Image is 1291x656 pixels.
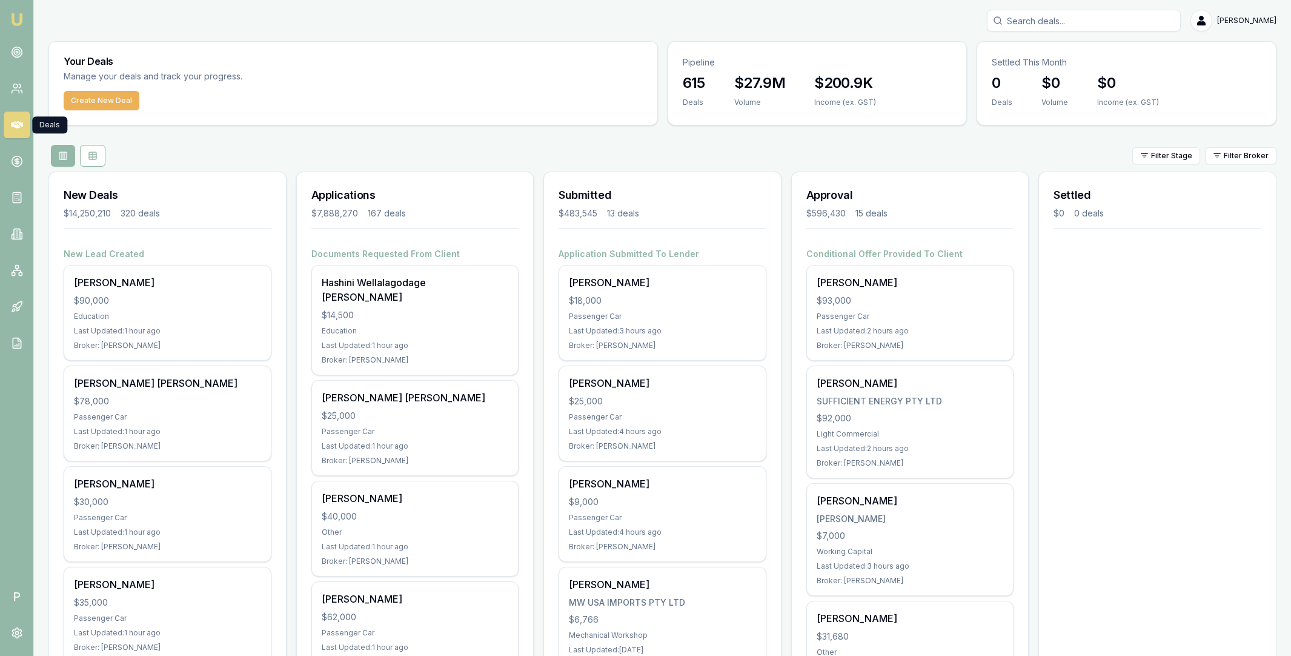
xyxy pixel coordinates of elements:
input: Search deals [987,10,1181,32]
div: Passenger Car [322,628,509,638]
span: P [4,583,30,610]
div: $62,000 [322,611,509,623]
div: Last Updated: 1 hour ago [322,341,509,350]
div: $92,000 [817,412,1004,424]
div: $30,000 [74,496,261,508]
div: $78,000 [74,395,261,407]
div: Volume [1041,98,1068,107]
div: Broker: [PERSON_NAME] [569,441,756,451]
div: Broker: [PERSON_NAME] [322,456,509,466]
div: [PERSON_NAME] [322,491,509,506]
div: Income (ex. GST) [814,98,876,107]
h3: $200.9K [814,73,876,93]
div: 13 deals [607,207,639,219]
div: Last Updated: 2 hours ago [817,326,1004,336]
p: Manage your deals and track your progress. [64,70,374,84]
div: 167 deals [368,207,406,219]
div: Broker: [PERSON_NAME] [74,341,261,350]
button: Filter Stage [1132,147,1200,164]
h3: 0 [992,73,1012,93]
div: [PERSON_NAME] [817,494,1004,508]
div: Last Updated: 4 hours ago [569,527,756,537]
div: Broker: [PERSON_NAME] [817,576,1004,586]
h3: $27.9M [734,73,785,93]
h4: Documents Requested From Client [311,248,519,260]
h3: $0 [1041,73,1068,93]
div: $90,000 [74,295,261,307]
div: [PERSON_NAME] [74,577,261,592]
div: Broker: [PERSON_NAME] [74,441,261,451]
div: $6,766 [569,614,756,626]
div: Light Commercial [817,429,1004,439]
h3: Your Deals [64,56,643,66]
div: Income (ex. GST) [1097,98,1159,107]
div: $14,250,210 [64,207,111,219]
div: [PERSON_NAME] [817,611,1004,626]
h3: 615 [683,73,705,93]
div: [PERSON_NAME] [322,592,509,606]
div: 0 deals [1074,207,1104,219]
div: Other [322,527,509,537]
div: Last Updated: 1 hour ago [322,542,509,552]
div: $40,000 [322,510,509,523]
div: $25,000 [322,410,509,422]
div: [PERSON_NAME] [817,376,1004,390]
h3: Applications [311,187,519,204]
div: Deals [683,98,705,107]
div: Broker: [PERSON_NAME] [569,341,756,350]
h4: Application Submitted To Lender [559,248,766,260]
div: Broker: [PERSON_NAME] [74,542,261,552]
div: $483,545 [559,207,597,219]
button: Create New Deal [64,91,139,110]
div: [PERSON_NAME] [569,477,756,491]
div: Last Updated: 1 hour ago [322,643,509,652]
div: Volume [734,98,785,107]
div: $25,000 [569,395,756,407]
div: Education [322,326,509,336]
div: $35,000 [74,597,261,609]
div: Last Updated: 4 hours ago [569,427,756,437]
div: $7,000 [817,530,1004,542]
div: Mechanical Workshop [569,631,756,640]
div: Last Updated: 1 hour ago [74,628,261,638]
div: [PERSON_NAME] [817,275,1004,290]
div: Broker: [PERSON_NAME] [74,643,261,652]
div: Broker: [PERSON_NAME] [322,355,509,365]
div: $9,000 [569,496,756,508]
div: Deals [32,116,67,133]
div: Broker: [PERSON_NAME] [817,458,1004,468]
button: Filter Broker [1205,147,1276,164]
div: $14,500 [322,309,509,321]
div: $0 [1054,207,1064,219]
div: [PERSON_NAME] [74,275,261,290]
div: [PERSON_NAME] [PERSON_NAME] [322,390,509,405]
div: Passenger Car [74,614,261,623]
div: Broker: [PERSON_NAME] [569,542,756,552]
img: emu-icon-u.png [10,12,24,27]
div: Last Updated: 1 hour ago [74,427,261,437]
div: Last Updated: 1 hour ago [74,326,261,336]
div: Last Updated: 1 hour ago [322,441,509,451]
div: Deals [992,98,1012,107]
div: [PERSON_NAME] [569,275,756,290]
div: $596,430 [806,207,846,219]
div: Passenger Car [569,513,756,523]
div: Broker: [PERSON_NAME] [817,341,1004,350]
div: Last Updated: 1 hour ago [74,527,261,537]
div: Passenger Car [569,412,756,422]
div: Passenger Car [74,412,261,422]
div: SUFFICIENT ENERGY PTY LTD [817,395,1004,407]
div: Last Updated: 3 hours ago [817,561,1004,571]
div: Education [74,312,261,321]
span: [PERSON_NAME] [1217,16,1276,25]
h3: Settled [1054,187,1261,204]
div: Last Updated: [DATE] [569,645,756,655]
div: Passenger Car [569,312,756,321]
div: $7,888,270 [311,207,358,219]
div: Passenger Car [817,312,1004,321]
div: [PERSON_NAME] [569,376,756,390]
div: $93,000 [817,295,1004,307]
div: [PERSON_NAME] [74,477,261,491]
div: Broker: [PERSON_NAME] [322,557,509,566]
